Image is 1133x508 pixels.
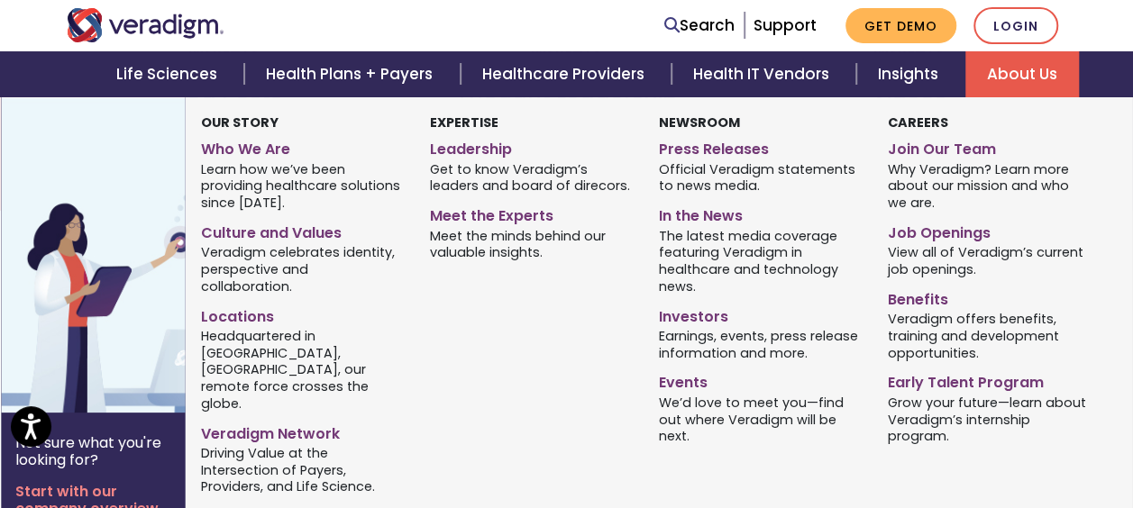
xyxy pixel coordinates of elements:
a: Health Plans + Payers [244,51,460,97]
a: Press Releases [659,133,861,159]
a: Investors [659,301,861,327]
img: Veradigm logo [67,8,224,42]
a: Events [659,367,861,393]
span: Why Veradigm? Learn more about our mission and who we are. [887,159,1089,212]
a: In the News [659,200,861,226]
a: Support [754,14,817,36]
a: Meet the Experts [430,200,632,226]
span: View all of Veradigm’s current job openings. [887,243,1089,278]
span: We’d love to meet you—find out where Veradigm will be next. [659,393,861,445]
span: Headquartered in [GEOGRAPHIC_DATA], [GEOGRAPHIC_DATA], our remote force crosses the globe. [201,326,403,412]
strong: Careers [887,113,947,132]
a: Culture and Values [201,217,403,243]
a: Veradigm Network [201,418,403,444]
a: Healthcare Providers [461,51,672,97]
span: Veradigm celebrates identity, perspective and collaboration. [201,243,403,295]
span: Get to know Veradigm’s leaders and board of direcors. [430,159,632,195]
span: Driving Value at the Intersection of Payers, Providers, and Life Science. [201,443,403,495]
a: Health IT Vendors [672,51,856,97]
strong: Newsroom [659,113,740,132]
a: Early Talent Program [887,367,1089,393]
a: Join Our Team [887,133,1089,159]
img: Vector image of Veradigm’s Story [1,97,291,413]
a: Life Sciences [95,51,244,97]
span: Meet the minds behind our valuable insights. [430,226,632,261]
span: The latest media coverage featuring Veradigm in healthcare and technology news. [659,226,861,295]
a: Get Demo [845,8,956,43]
span: Earnings, events, press release information and more. [659,326,861,361]
span: Learn how we’ve been providing healthcare solutions since [DATE]. [201,159,403,212]
a: Locations [201,301,403,327]
strong: Our Story [201,113,279,132]
a: Job Openings [887,217,1089,243]
a: About Us [965,51,1079,97]
a: Benefits [887,284,1089,310]
strong: Expertise [430,113,498,132]
a: Insights [856,51,965,97]
p: Not sure what you're looking for? [15,434,170,468]
a: Login [973,7,1058,44]
a: Who We Are [201,133,403,159]
a: Search [664,14,735,38]
span: Veradigm offers benefits, training and development opportunities. [887,310,1089,362]
a: Leadership [430,133,632,159]
span: Official Veradigm statements to news media. [659,159,861,195]
span: Grow your future—learn about Veradigm’s internship program. [887,393,1089,445]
